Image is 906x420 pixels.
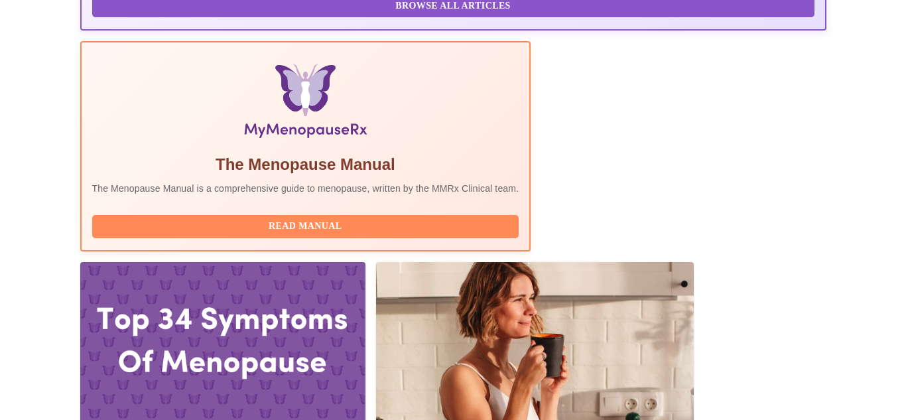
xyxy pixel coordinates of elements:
p: The Menopause Manual is a comprehensive guide to menopause, written by the MMRx Clinical team. [92,182,519,195]
button: Read Manual [92,215,519,238]
span: Read Manual [105,218,506,235]
a: Read Manual [92,220,523,231]
img: Menopause Manual [160,64,451,143]
h5: The Menopause Manual [92,154,519,175]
